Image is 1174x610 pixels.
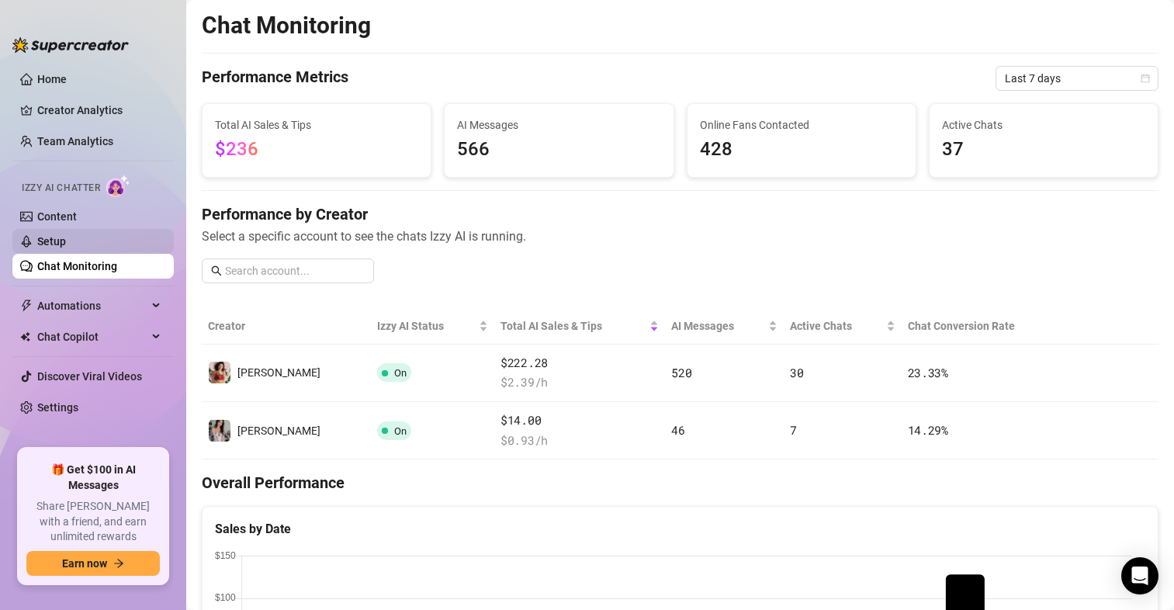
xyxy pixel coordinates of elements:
input: Search account... [225,262,365,279]
span: Izzy AI Chatter [22,181,100,196]
th: Creator [202,308,371,345]
span: arrow-right [113,558,124,569]
a: Home [37,73,67,85]
div: Open Intercom Messenger [1121,557,1158,594]
a: Setup [37,235,66,248]
img: Maki [209,420,230,442]
span: On [394,425,407,437]
span: $ 2.39 /h [500,373,659,392]
img: AI Chatter [106,175,130,197]
span: [PERSON_NAME] [237,366,320,379]
button: Earn nowarrow-right [26,551,160,576]
span: Select a specific account to see the chats Izzy AI is running. [202,227,1158,246]
a: Creator Analytics [37,98,161,123]
span: Total AI Sales & Tips [500,317,646,334]
span: Active Chats [790,317,882,334]
span: 428 [700,135,903,165]
span: 🎁 Get $100 in AI Messages [26,463,160,493]
span: $14.00 [500,411,659,430]
span: On [394,367,407,379]
span: Share [PERSON_NAME] with a friend, and earn unlimited rewards [26,499,160,545]
span: [PERSON_NAME] [237,425,320,437]
span: Last 7 days [1005,67,1149,90]
span: AI Messages [457,116,660,133]
span: Online Fans Contacted [700,116,903,133]
h4: Performance by Creator [202,203,1158,225]
h2: Chat Monitoring [202,11,371,40]
a: Team Analytics [37,135,113,147]
th: Chat Conversion Rate [902,308,1063,345]
img: Chat Copilot [20,331,30,342]
span: 520 [671,365,691,380]
a: Settings [37,401,78,414]
th: Active Chats [784,308,901,345]
span: 30 [790,365,803,380]
h4: Overall Performance [202,472,1158,494]
a: Content [37,210,77,223]
span: 37 [942,135,1145,165]
span: 566 [457,135,660,165]
span: Chat Copilot [37,324,147,349]
img: maki [209,362,230,383]
th: Izzy AI Status [371,308,494,345]
span: Izzy AI Status [377,317,476,334]
span: $ 0.93 /h [500,432,659,450]
span: $236 [215,138,258,160]
h4: Performance Metrics [202,66,348,91]
span: 23.33 % [908,365,948,380]
span: Earn now [62,557,107,570]
a: Discover Viral Videos [37,370,142,383]
span: Total AI Sales & Tips [215,116,418,133]
img: logo-BBDzfeDw.svg [12,37,129,53]
span: search [211,265,222,276]
span: $222.28 [500,354,659,373]
span: AI Messages [671,317,765,334]
span: 14.29 % [908,422,948,438]
span: Active Chats [942,116,1145,133]
span: calendar [1141,74,1150,83]
a: Chat Monitoring [37,260,117,272]
span: 7 [790,422,797,438]
th: AI Messages [665,308,784,345]
span: Automations [37,293,147,318]
span: 46 [671,422,684,438]
div: Sales by Date [215,519,1145,539]
span: thunderbolt [20,300,33,312]
th: Total AI Sales & Tips [494,308,665,345]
